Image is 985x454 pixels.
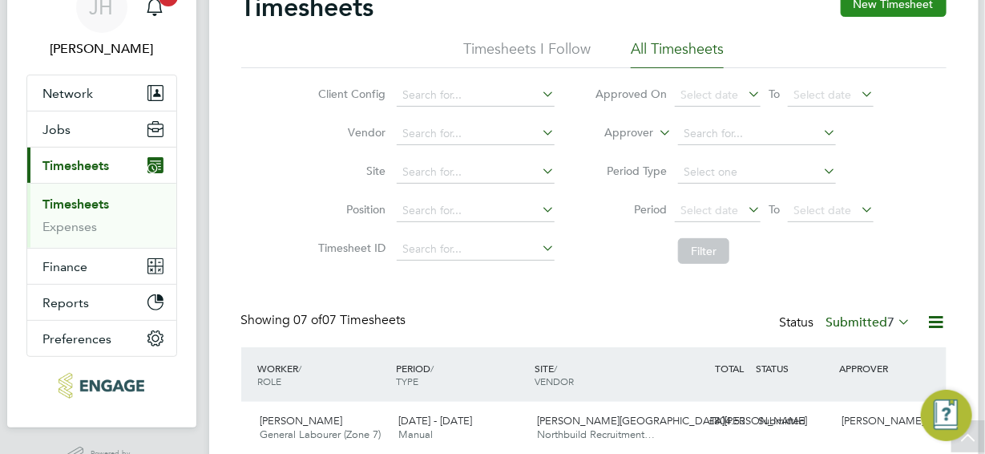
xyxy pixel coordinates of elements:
[430,362,434,375] span: /
[537,414,807,428] span: [PERSON_NAME][GEOGRAPHIC_DATA][PERSON_NAME]
[554,362,557,375] span: /
[313,202,386,217] label: Position
[43,219,98,234] a: Expenses
[43,259,88,274] span: Finance
[313,241,386,255] label: Timesheet ID
[260,414,343,428] span: [PERSON_NAME]
[27,111,176,147] button: Jobs
[313,164,386,178] label: Site
[43,86,94,101] span: Network
[397,200,555,222] input: Search for...
[793,87,851,102] span: Select date
[26,373,177,399] a: Go to home page
[595,87,667,101] label: Approved On
[258,375,282,387] span: ROLE
[793,203,851,217] span: Select date
[43,158,110,173] span: Timesheets
[27,249,176,284] button: Finance
[835,354,918,383] div: APPROVER
[27,75,176,111] button: Network
[888,314,895,330] span: 7
[764,199,785,220] span: To
[59,373,144,399] img: northbuildrecruit-logo-retina.png
[313,125,386,140] label: Vendor
[678,123,836,145] input: Search for...
[631,39,724,68] li: All Timesheets
[397,123,555,145] input: Search for...
[294,312,323,328] span: 07 of
[398,428,433,441] span: Manual
[397,84,555,107] input: Search for...
[764,83,785,104] span: To
[680,203,738,217] span: Select date
[241,312,410,329] div: Showing
[294,312,406,328] span: 07 Timesheets
[531,354,669,395] div: SITE
[680,87,738,102] span: Select date
[463,39,591,68] li: Timesheets I Follow
[43,295,90,310] span: Reports
[43,197,110,212] a: Timesheets
[826,314,911,330] label: Submitted
[921,390,972,441] button: Engage Resource Center
[397,238,555,261] input: Search for...
[27,321,176,356] button: Preferences
[780,312,914,334] div: Status
[753,354,836,383] div: STATUS
[537,428,655,441] span: Northbuild Recruitment…
[27,183,176,248] div: Timesheets
[678,238,729,264] button: Filter
[581,125,653,141] label: Approver
[299,362,302,375] span: /
[260,428,381,441] span: General Labourer (Zone 7)
[753,408,836,435] div: Submitted
[669,408,753,435] div: £804.53
[595,202,667,217] label: Period
[716,362,745,375] span: TOTAL
[396,375,418,387] span: TYPE
[254,354,393,395] div: WORKER
[27,148,176,183] button: Timesheets
[392,354,531,395] div: PERIOD
[26,39,177,59] span: Jane Howley
[43,122,71,137] span: Jobs
[313,87,386,101] label: Client Config
[595,164,667,178] label: Period Type
[397,161,555,184] input: Search for...
[398,414,472,428] span: [DATE] - [DATE]
[678,161,836,184] input: Select one
[27,285,176,320] button: Reports
[535,375,574,387] span: VENDOR
[835,408,918,435] div: [PERSON_NAME]
[43,331,112,347] span: Preferences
